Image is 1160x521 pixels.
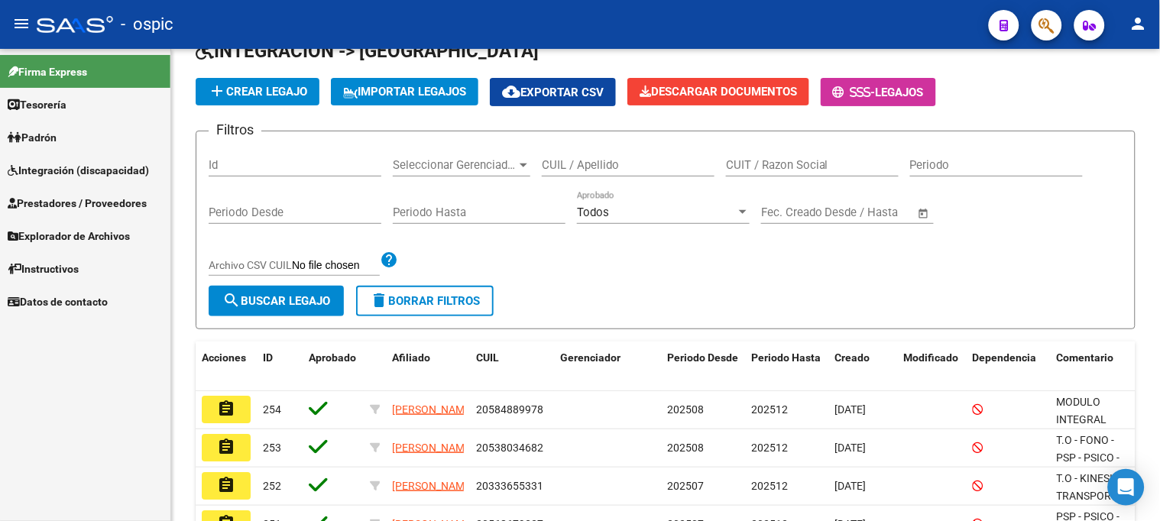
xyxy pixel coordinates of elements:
span: 202507 [667,480,704,492]
span: [PERSON_NAME] [392,442,474,454]
span: 202508 [667,403,704,416]
span: 253 [263,442,281,454]
button: IMPORTAR LEGAJOS [331,78,478,105]
span: 254 [263,403,281,416]
input: Archivo CSV CUIL [292,259,380,273]
span: Creado [835,351,870,364]
datatable-header-cell: Aprobado [303,341,364,392]
span: Exportar CSV [502,86,604,99]
button: Borrar Filtros [356,286,494,316]
mat-icon: assignment [217,476,235,494]
span: Legajos [876,86,924,99]
span: Instructivos [8,260,79,277]
span: Modificado [904,351,959,364]
datatable-header-cell: Comentario [1051,341,1142,392]
span: [PERSON_NAME] [392,403,474,416]
span: Borrar Filtros [370,294,480,308]
span: MODULO INTEGRAL INTENSIVO [1057,396,1111,443]
datatable-header-cell: Acciones [196,341,257,392]
span: Periodo Desde [667,351,738,364]
span: Archivo CSV CUIL [209,259,292,271]
span: 20584889978 [476,403,543,416]
span: CUIL [476,351,499,364]
span: Explorador de Archivos [8,228,130,244]
span: Buscar Legajo [222,294,330,308]
datatable-header-cell: ID [257,341,303,392]
span: Crear Legajo [208,85,307,99]
span: Firma Express [8,63,87,80]
span: Seleccionar Gerenciador [393,158,517,172]
span: Aprobado [309,351,356,364]
datatable-header-cell: Periodo Desde [661,341,745,392]
span: Comentario [1057,351,1114,364]
span: Tesorería [8,96,66,113]
span: 202512 [751,442,788,454]
datatable-header-cell: Dependencia [967,341,1051,392]
datatable-header-cell: Modificado [898,341,967,392]
mat-icon: cloud_download [502,83,520,101]
datatable-header-cell: Gerenciador [554,341,661,392]
mat-icon: add [208,82,226,100]
span: T.O - FONO - PSP - PSICO - TRANSPORTE [1057,434,1123,481]
h3: Filtros [209,119,261,141]
span: Acciones [202,351,246,364]
span: 252 [263,480,281,492]
span: Prestadores / Proveedores [8,195,147,212]
span: 202512 [751,480,788,492]
mat-icon: person [1129,15,1148,33]
span: T.O - KINESIO - TRANSPORTE [1057,472,1126,502]
span: [PERSON_NAME] [392,480,474,492]
span: - ospic [121,8,173,41]
span: [DATE] [835,480,867,492]
span: 202512 [751,403,788,416]
span: ID [263,351,273,364]
mat-icon: menu [12,15,31,33]
button: Buscar Legajo [209,286,344,316]
button: -Legajos [821,78,936,106]
span: Gerenciador [560,351,621,364]
mat-icon: help [380,251,398,269]
span: Integración (discapacidad) [8,162,149,179]
mat-icon: assignment [217,438,235,456]
span: Padrón [8,129,57,146]
mat-icon: assignment [217,400,235,418]
mat-icon: search [222,291,241,309]
button: Exportar CSV [490,78,616,106]
datatable-header-cell: Afiliado [386,341,470,392]
span: Periodo Hasta [751,351,821,364]
datatable-header-cell: Creado [829,341,898,392]
span: Dependencia [973,351,1037,364]
datatable-header-cell: CUIL [470,341,554,392]
span: [DATE] [835,442,867,454]
span: - [833,86,876,99]
span: 20538034682 [476,442,543,454]
input: Start date [761,205,811,219]
span: Descargar Documentos [640,85,797,99]
span: Todos [577,205,609,219]
span: IMPORTAR LEGAJOS [343,85,466,99]
span: [DATE] [835,403,867,416]
span: INTEGRACION -> [GEOGRAPHIC_DATA] [196,40,539,62]
datatable-header-cell: Periodo Hasta [745,341,829,392]
button: Descargar Documentos [627,78,809,105]
input: End date [825,205,899,219]
mat-icon: delete [370,291,388,309]
button: Open calendar [915,205,933,222]
span: 20333655331 [476,480,543,492]
span: 202508 [667,442,704,454]
div: Open Intercom Messenger [1108,469,1145,506]
button: Crear Legajo [196,78,319,105]
span: Datos de contacto [8,293,108,310]
span: Afiliado [392,351,430,364]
